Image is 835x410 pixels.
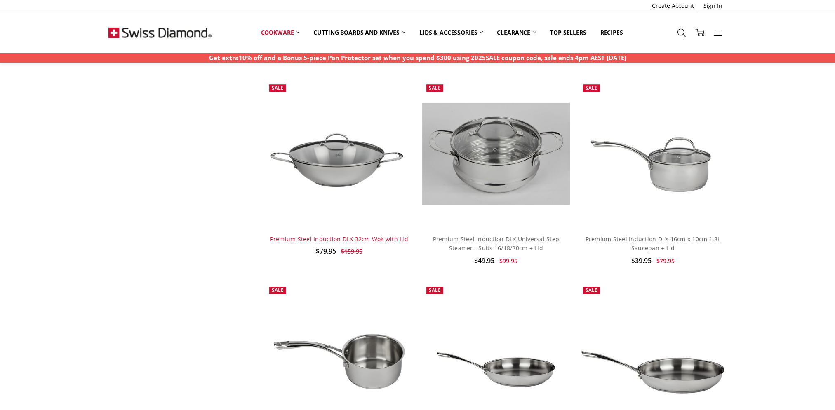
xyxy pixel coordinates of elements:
[579,80,727,228] a: Premium Steel Induction DLX 16cm x 10cm 1.8L Saucepan + Lid
[543,23,593,42] a: Top Sellers
[586,84,597,91] span: Sale
[422,103,570,205] img: Premium steel DLX universal steamer 16/18/20 cm with lid
[272,287,284,294] span: Sale
[272,84,284,91] span: Sale
[412,23,490,42] a: Lids & Accessories
[656,257,675,265] span: $79.95
[422,80,570,228] a: Premium steel DLX universal steamer 16/18/20 cm with lid
[306,23,412,42] a: Cutting boards and knives
[265,105,413,203] img: Premium Steel Induction DLX 32cm Wok with Lid
[499,257,517,265] span: $99.95
[429,287,441,294] span: Sale
[254,23,307,42] a: Cookware
[474,256,494,265] span: $49.95
[631,256,652,265] span: $39.95
[209,53,626,63] p: Get extra10% off and a Bonus 5-piece Pan Protector set when you spend $300 using 2025SALE coupon ...
[429,84,441,91] span: Sale
[265,80,413,228] a: Premium Steel Induction DLX 32cm Wok with Lid
[316,247,336,256] span: $79.95
[433,235,560,252] a: Premium Steel Induction DLX Universal Step Steamer - Suits 16/18/20cm + Lid
[108,12,212,53] img: Free Shipping On Every Order
[270,235,408,243] a: Premium Steel Induction DLX 32cm Wok with Lid
[585,235,720,252] a: Premium Steel Induction DLX 16cm x 10cm 1.8L Saucepan + Lid
[341,247,362,255] span: $159.95
[593,23,630,42] a: Recipes
[490,23,543,42] a: Clearance
[579,105,727,203] img: Premium Steel Induction DLX 16cm x 10cm 1.8L Saucepan + Lid
[586,287,597,294] span: Sale
[265,308,413,404] img: Premium Steel Induction DLX 14cm Milkpan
